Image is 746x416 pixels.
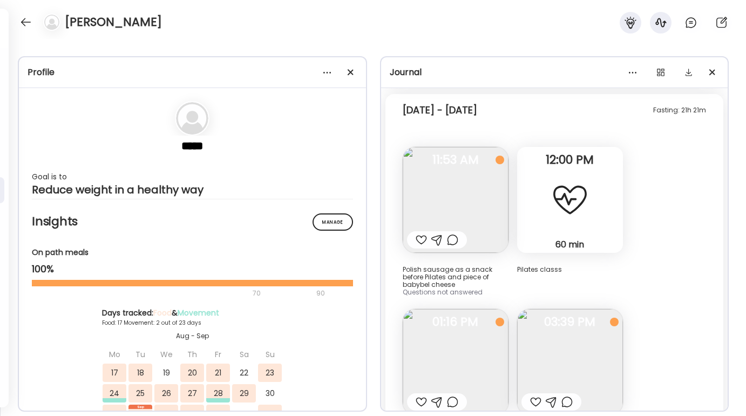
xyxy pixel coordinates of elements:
div: 19 [154,364,178,382]
div: 20 [180,364,204,382]
div: Profile [28,66,357,79]
span: Questions not answered [403,287,483,297]
div: Aug - Sep [102,331,282,341]
div: 60 min [521,239,619,250]
span: 03:39 PM [517,317,623,327]
div: 18 [128,364,152,382]
h2: Insights [32,213,353,230]
span: 12:00 PM [517,155,623,165]
img: images%2FRHCXIxMrerc6tf8VC2cVkFzlZX02%2F32O6FEGyLDOew4ejGPTL%2FI0neMWtqP6BwJuwpXNYC_240 [403,309,508,415]
div: Tu [128,345,152,364]
div: 30 [258,384,282,402]
div: 22 [232,364,256,382]
div: Sa [232,345,256,364]
div: 29 [232,384,256,402]
div: 25 [128,384,152,402]
div: 17 [103,364,126,382]
div: Th [180,345,204,364]
div: Goal is to [32,170,353,183]
div: Manage [313,213,353,231]
div: 70 [32,287,313,300]
div: Fr [206,345,230,364]
div: 28 [206,384,230,402]
div: 24 [103,384,126,402]
div: Food: 17 Movement: 2 out of 23 days [102,319,282,327]
div: 21 [206,364,230,382]
div: Polish sausage as a snack before Pilates and piece of babybel cheese [403,266,508,288]
span: Movement [178,307,219,318]
div: 90 [315,287,326,300]
div: Su [258,345,282,364]
div: Days tracked: & [102,307,282,319]
span: Food [153,307,172,318]
img: bg-avatar-default.svg [44,15,59,30]
img: bg-avatar-default.svg [176,102,208,135]
div: Mo [103,345,126,364]
h4: [PERSON_NAME] [65,14,162,31]
img: images%2FRHCXIxMrerc6tf8VC2cVkFzlZX02%2Fd1NtIcH1ICpXfrKEuvkF%2FbeMIhV9wd20oIzRiSbK8_240 [517,309,623,415]
div: Journal [390,66,720,79]
div: We [154,345,178,364]
span: 11:53 AM [403,155,508,165]
div: On path meals [32,247,353,258]
div: Pilates classs [517,266,623,273]
span: 01:16 PM [403,317,508,327]
div: Reduce weight in a healthy way [32,183,353,196]
img: images%2FRHCXIxMrerc6tf8VC2cVkFzlZX02%2Fa0ewOZhGxA2PRH9Kr7US%2FQNzpOmc8B1AWS19kzsJ6_240 [403,147,508,253]
div: Fasting: 21h 21m [653,104,706,117]
div: 100% [32,263,353,276]
div: 27 [180,384,204,402]
div: [DATE] - [DATE] [403,104,477,117]
div: 23 [258,364,282,382]
div: 26 [154,384,178,402]
div: Sep [128,405,152,409]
